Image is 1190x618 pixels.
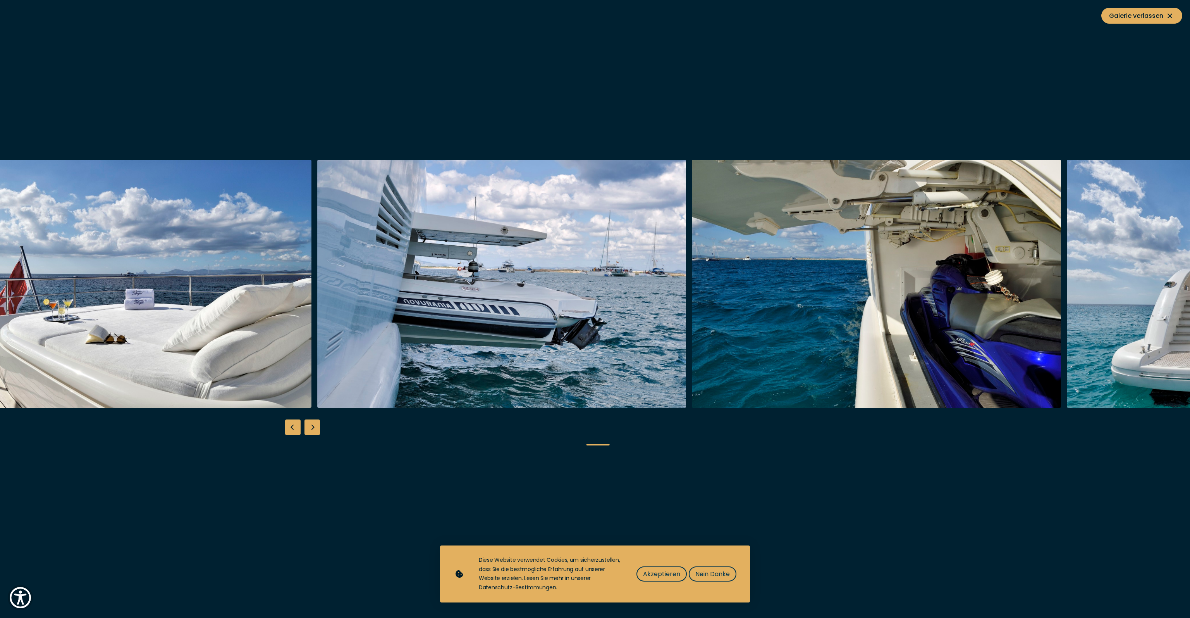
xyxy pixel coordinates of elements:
button: Akzeptieren [636,566,687,582]
div: Diese Website verwendet Cookies, um sicherzustellen, dass Sie die bestmögliche Erfahrung auf unse... [479,556,621,592]
span: Nein Danke [695,569,730,579]
img: Merk&Merk [692,160,1061,408]
a: Datenschutz-Bestimmungen [479,583,556,591]
button: Show Accessibility Preferences [8,585,33,610]
span: Akzeptieren [643,569,680,579]
img: Merk&Merk [317,160,686,408]
button: Nein Danke [689,566,736,582]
